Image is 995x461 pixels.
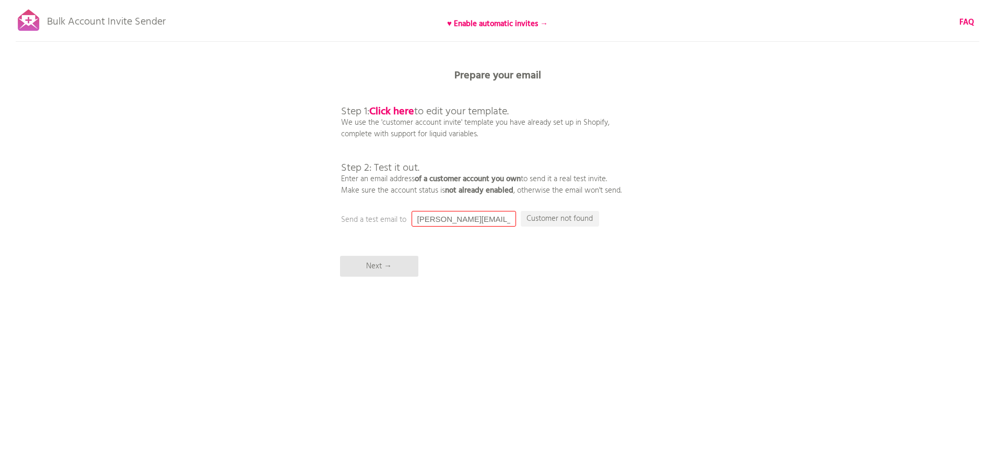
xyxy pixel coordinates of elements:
span: Step 2: Test it out. [341,160,419,176]
b: Prepare your email [454,67,541,84]
p: Next → [340,256,418,277]
p: Bulk Account Invite Sender [47,6,166,32]
b: ♥ Enable automatic invites → [447,18,548,30]
p: We use the 'customer account invite' template you have already set up in Shopify, complete with s... [341,84,622,196]
a: FAQ [959,17,974,28]
p: Customer not found [521,211,599,227]
b: of a customer account you own [415,173,521,185]
b: not already enabled [445,184,513,197]
p: Send a test email to [341,214,550,226]
a: Click here [369,103,414,120]
span: Step 1: to edit your template. [341,103,509,120]
b: FAQ [959,16,974,29]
